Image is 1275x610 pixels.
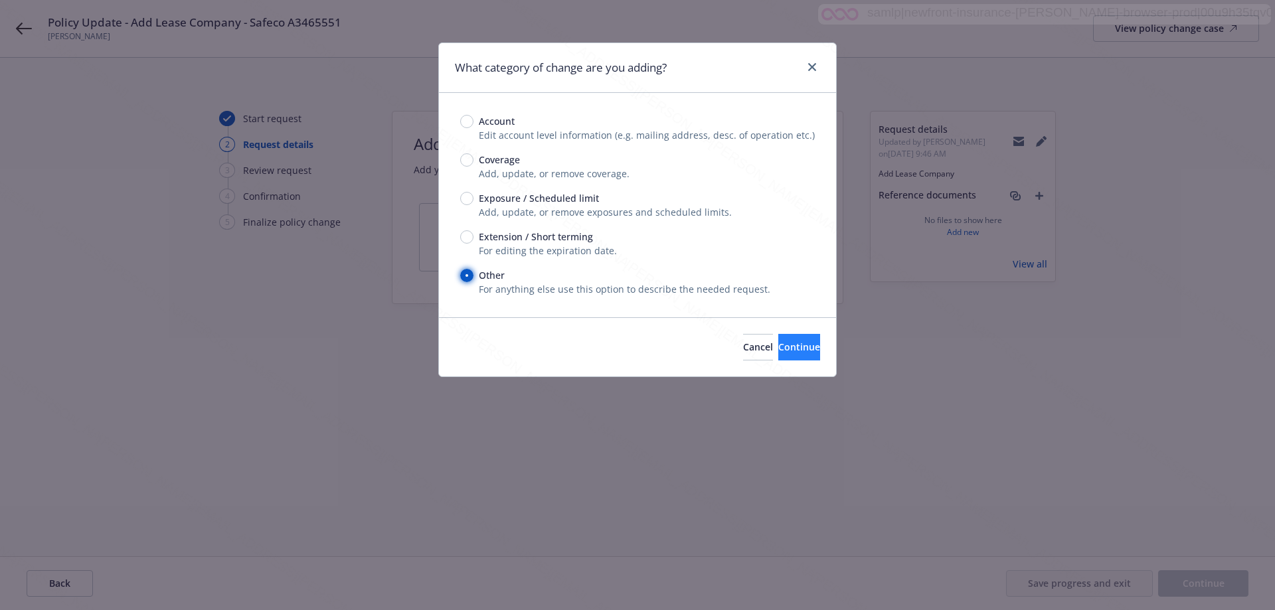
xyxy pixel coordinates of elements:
span: Add, update, or remove exposures and scheduled limits. [479,206,732,218]
span: Continue [778,341,820,353]
span: Cancel [743,341,773,353]
input: Exposure / Scheduled limit [460,192,473,205]
span: Account [479,114,515,128]
button: Continue [778,334,820,360]
span: Exposure / Scheduled limit [479,191,599,205]
span: Edit account level information (e.g. mailing address, desc. of operation etc.) [479,129,815,141]
span: Add, update, or remove coverage. [479,167,630,180]
span: Extension / Short terming [479,230,593,244]
span: Other [479,268,505,282]
h1: What category of change are you adding? [455,59,667,76]
input: Coverage [460,153,473,167]
span: For anything else use this option to describe the needed request. [479,283,770,295]
input: Other [460,269,473,282]
a: close [804,59,820,75]
span: Coverage [479,153,520,167]
input: Extension / Short terming [460,230,473,244]
button: Cancel [743,334,773,360]
span: For editing the expiration date. [479,244,617,257]
input: Account [460,115,473,128]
